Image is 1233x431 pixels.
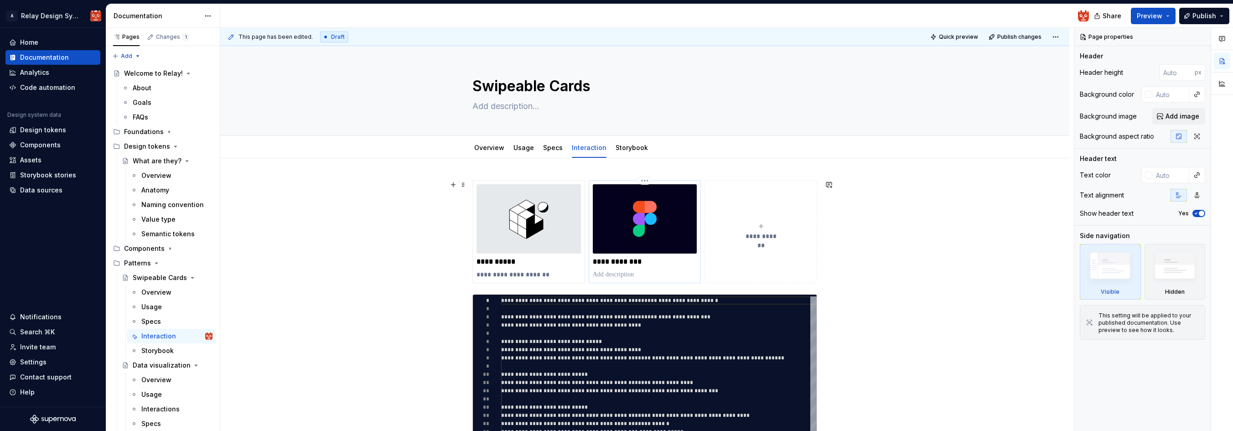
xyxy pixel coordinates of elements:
[572,144,606,151] a: Interaction
[127,197,216,212] a: Naming convention
[471,138,508,157] div: Overview
[1195,69,1202,76] p: px
[109,50,144,62] button: Add
[141,288,171,297] div: Overview
[124,259,151,268] div: Patterns
[20,327,55,337] div: Search ⌘K
[1089,8,1127,24] button: Share
[331,33,345,41] span: Draft
[127,168,216,183] a: Overview
[141,186,169,195] div: Anatomy
[1165,288,1185,296] div: Hidden
[5,340,100,354] a: Invite team
[1080,231,1130,240] div: Side navigation
[141,405,180,414] div: Interactions
[141,346,174,355] div: Storybook
[141,390,162,399] div: Usage
[141,215,176,224] div: Value type
[5,183,100,197] a: Data sources
[593,184,697,254] img: 254078e2-41eb-4b80-80e1-6a03d8e6b4ad.png
[141,171,171,180] div: Overview
[5,50,100,65] a: Documentation
[1192,11,1216,21] span: Publish
[127,402,216,416] a: Interactions
[141,317,161,326] div: Specs
[5,310,100,324] button: Notifications
[1078,10,1089,21] img: Heath
[127,300,216,314] a: Usage
[133,273,187,282] div: Swipeable Cards
[124,69,183,78] div: Welcome to Relay!
[1145,244,1206,300] div: Hidden
[109,125,216,139] div: Foundations
[6,10,17,21] div: A
[109,66,216,81] a: Welcome to Relay!
[986,31,1046,43] button: Publish changes
[5,80,100,95] a: Code automation
[141,332,176,341] div: Interaction
[118,270,216,285] a: Swipeable Cards
[182,33,189,41] span: 1
[124,244,165,253] div: Components
[20,140,61,150] div: Components
[1080,191,1124,200] div: Text alignment
[124,127,164,136] div: Foundations
[1098,312,1199,334] div: This setting will be applied to your published documentation. Use preview to see how it looks.
[513,144,534,151] a: Usage
[5,65,100,80] a: Analytics
[113,33,140,41] div: Pages
[5,138,100,152] a: Components
[109,139,216,154] div: Design tokens
[1103,11,1121,21] span: Share
[20,186,62,195] div: Data sources
[612,138,652,157] div: Storybook
[114,11,200,21] div: Documentation
[20,343,56,352] div: Invite team
[127,387,216,402] a: Usage
[20,53,69,62] div: Documentation
[1137,11,1162,21] span: Preview
[616,144,648,151] a: Storybook
[939,33,978,41] span: Quick preview
[1152,108,1205,125] button: Add image
[510,138,538,157] div: Usage
[543,144,563,151] a: Specs
[118,358,216,373] a: Data visualization
[127,314,216,329] a: Specs
[109,241,216,256] div: Components
[21,11,79,21] div: Relay Design System
[133,113,148,122] div: FAQs
[477,184,581,254] img: 79a54107-5d58-4fee-b264-0955302a2898.jpg
[20,312,62,322] div: Notifications
[568,138,610,157] div: Interaction
[474,144,504,151] a: Overview
[124,142,170,151] div: Design tokens
[1080,132,1154,141] div: Background aspect ratio
[5,168,100,182] a: Storybook stories
[133,156,181,166] div: What are they?
[20,171,76,180] div: Storybook stories
[1080,90,1134,99] div: Background color
[109,256,216,270] div: Patterns
[1080,171,1111,180] div: Text color
[141,200,204,209] div: Naming convention
[1080,209,1134,218] div: Show header text
[927,31,982,43] button: Quick preview
[5,35,100,50] a: Home
[127,212,216,227] a: Value type
[2,6,104,26] button: ARelay Design SystemHeath
[5,385,100,400] button: Help
[141,375,171,384] div: Overview
[118,154,216,168] a: What are they?
[133,98,151,107] div: Goals
[1080,154,1117,163] div: Header text
[5,355,100,369] a: Settings
[20,358,47,367] div: Settings
[1166,112,1199,121] span: Add image
[1179,8,1229,24] button: Publish
[133,361,191,370] div: Data visualization
[127,373,216,387] a: Overview
[30,415,76,424] a: Supernova Logo
[7,111,61,119] div: Design system data
[1080,244,1141,300] div: Visible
